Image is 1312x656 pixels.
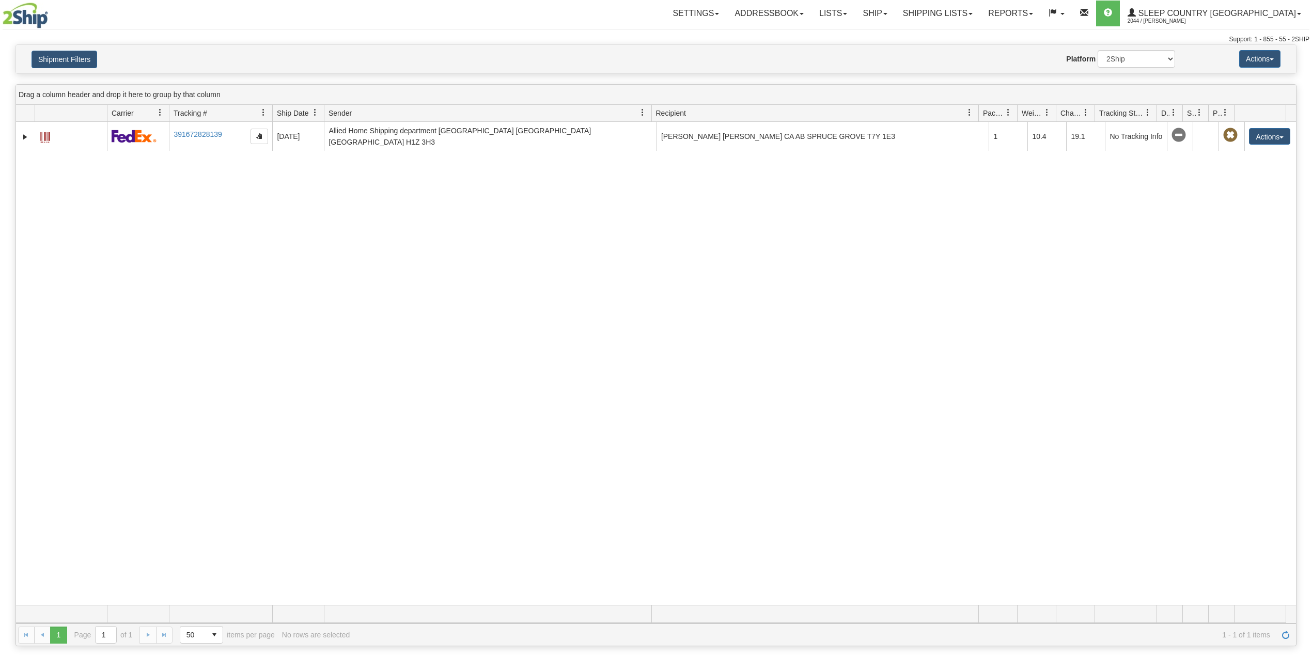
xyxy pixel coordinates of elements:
[112,108,134,118] span: Carrier
[961,104,978,121] a: Recipient filter column settings
[277,108,308,118] span: Ship Date
[3,35,1309,44] div: Support: 1 - 855 - 55 - 2SHIP
[1187,108,1196,118] span: Shipment Issues
[20,132,30,142] a: Expand
[1239,50,1280,68] button: Actions
[40,128,50,144] a: Label
[1277,627,1294,643] a: Refresh
[174,108,207,118] span: Tracking #
[174,130,222,138] a: 391672828139
[1216,104,1234,121] a: Pickup Status filter column settings
[989,122,1027,151] td: 1
[1172,128,1186,143] span: No Tracking Info
[983,108,1005,118] span: Packages
[1105,122,1167,151] td: No Tracking Info
[980,1,1041,26] a: Reports
[1249,128,1290,145] button: Actions
[151,104,169,121] a: Carrier filter column settings
[324,122,657,151] td: Allied Home Shipping department [GEOGRAPHIC_DATA] [GEOGRAPHIC_DATA] [GEOGRAPHIC_DATA] H1Z 3H3
[180,626,223,644] span: Page sizes drop down
[32,51,97,68] button: Shipment Filters
[1136,9,1296,18] span: Sleep Country [GEOGRAPHIC_DATA]
[1288,275,1311,381] iframe: chat widget
[1165,104,1182,121] a: Delivery Status filter column settings
[634,104,651,121] a: Sender filter column settings
[1027,122,1066,151] td: 10.4
[1161,108,1170,118] span: Delivery Status
[1038,104,1056,121] a: Weight filter column settings
[727,1,811,26] a: Addressbook
[999,104,1017,121] a: Packages filter column settings
[1128,16,1205,26] span: 2044 / [PERSON_NAME]
[186,630,200,640] span: 50
[1066,54,1096,64] label: Platform
[1139,104,1157,121] a: Tracking Status filter column settings
[96,627,116,643] input: Page 1
[1066,122,1105,151] td: 19.1
[895,1,980,26] a: Shipping lists
[329,108,352,118] span: Sender
[1022,108,1043,118] span: Weight
[251,129,268,144] button: Copy to clipboard
[206,627,223,643] span: select
[1120,1,1309,26] a: Sleep Country [GEOGRAPHIC_DATA] 2044 / [PERSON_NAME]
[657,122,989,151] td: [PERSON_NAME] [PERSON_NAME] CA AB SPRUCE GROVE T7Y 1E3
[656,108,686,118] span: Recipient
[306,104,324,121] a: Ship Date filter column settings
[180,626,275,644] span: items per page
[665,1,727,26] a: Settings
[1213,108,1222,118] span: Pickup Status
[16,85,1296,105] div: grid grouping header
[272,122,324,151] td: [DATE]
[1223,128,1238,143] span: Pickup Not Assigned
[3,3,48,28] img: logo2044.jpg
[811,1,855,26] a: Lists
[1060,108,1082,118] span: Charge
[112,130,157,143] img: 2 - FedEx Express®
[282,631,350,639] div: No rows are selected
[255,104,272,121] a: Tracking # filter column settings
[50,627,67,643] span: Page 1
[357,631,1270,639] span: 1 - 1 of 1 items
[1077,104,1095,121] a: Charge filter column settings
[855,1,895,26] a: Ship
[1191,104,1208,121] a: Shipment Issues filter column settings
[74,626,133,644] span: Page of 1
[1099,108,1144,118] span: Tracking Status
